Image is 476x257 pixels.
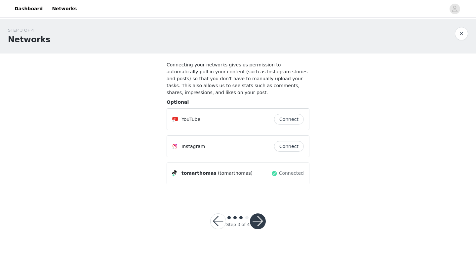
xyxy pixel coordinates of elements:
span: tomarthomas [181,170,217,177]
a: Networks [48,1,81,16]
button: Connect [274,114,304,125]
button: Connect [274,141,304,152]
span: Optional [167,99,189,105]
span: Connected [279,170,304,177]
div: avatar [452,4,458,14]
div: Step 3 of 4 [226,221,250,228]
h1: Networks [8,34,51,46]
span: (tomarthomas) [218,170,253,177]
img: Instagram Icon [172,144,178,149]
a: Dashboard [11,1,47,16]
div: STEP 3 OF 4 [8,27,51,34]
p: YouTube [181,116,200,123]
h4: Connecting your networks gives us permission to automatically pull in your content (such as Insta... [167,61,309,96]
p: Instagram [181,143,205,150]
